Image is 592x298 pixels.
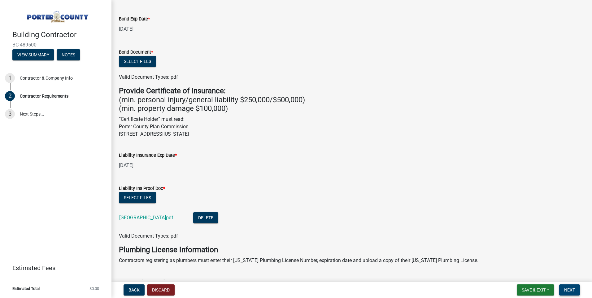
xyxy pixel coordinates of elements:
[119,86,585,113] h4: (min. personal injury/general liability $250,000/$500,000) (min. property damage $100,000)
[124,284,145,296] button: Back
[5,73,15,83] div: 1
[119,86,226,95] strong: Provide Certificate of Insurance:
[57,53,80,58] wm-modal-confirm: Notes
[89,287,99,291] span: $0.00
[193,215,218,221] wm-modal-confirm: Delete Document
[119,257,585,264] p: Contractors registering as plumbers must enter their [US_STATE] Plumbing License Number, expirati...
[119,192,156,203] button: Select files
[119,17,150,21] label: Bond Exp Date
[12,53,54,58] wm-modal-confirm: Summary
[12,49,54,60] button: View Summary
[119,56,156,67] button: Select files
[522,287,546,292] span: Save & Exit
[119,186,165,191] label: Liability Ins Proof Doc
[5,262,102,274] a: Estimated Fees
[5,109,15,119] div: 3
[119,116,585,138] p: “Certificate Holder” must read: Porter County Plan Commission [STREET_ADDRESS][US_STATE]
[517,284,554,296] button: Save & Exit
[564,287,575,292] span: Next
[193,212,218,223] button: Delete
[119,215,173,221] a: [GEOGRAPHIC_DATA]pdf
[119,153,177,158] label: Liability Insurance Exp Date
[119,233,178,239] span: Valid Document Types: pdf
[147,284,175,296] button: Discard
[20,76,73,80] div: Contractor & Company Info
[12,30,107,39] h4: Building Contractor
[119,50,153,55] label: Bond Document
[119,23,176,35] input: mm/dd/yyyy
[119,74,178,80] span: Valid Document Types: pdf
[57,49,80,60] button: Notes
[12,7,102,24] img: Porter County, Indiana
[559,284,580,296] button: Next
[5,91,15,101] div: 2
[119,159,176,172] input: mm/dd/yyyy
[119,245,218,254] strong: Plumbing License Information
[20,94,68,98] div: Contractor Requirements
[12,42,99,48] span: BC-489500
[12,287,40,291] span: Estimated Total
[128,287,140,292] span: Back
